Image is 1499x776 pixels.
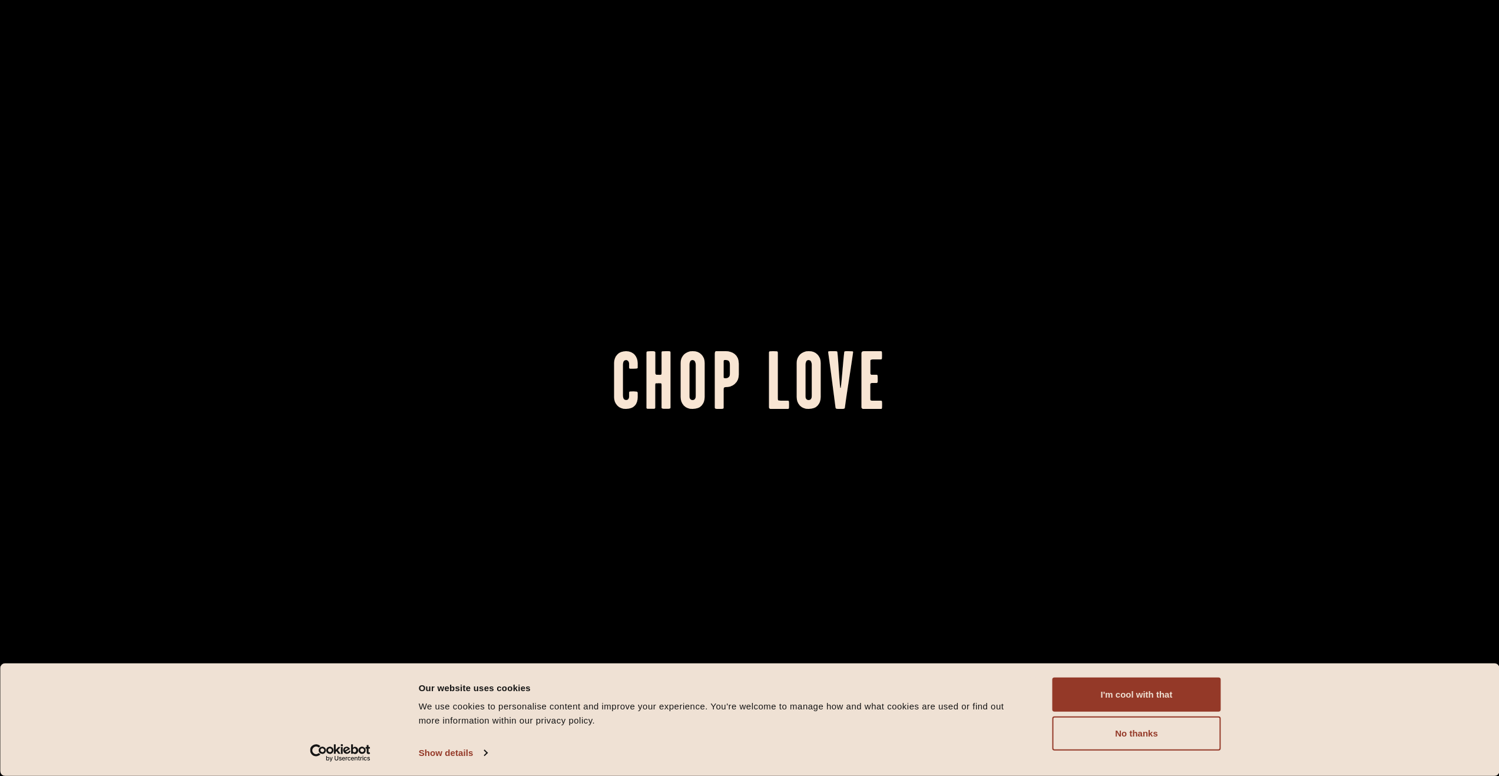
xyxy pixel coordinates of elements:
a: Usercentrics Cookiebot - opens in a new window [289,744,392,762]
div: Our website uses cookies [419,681,1026,695]
button: No thanks [1053,716,1221,751]
a: Show details [419,744,487,762]
button: I'm cool with that [1053,678,1221,712]
div: We use cookies to personalise content and improve your experience. You're welcome to manage how a... [419,699,1026,728]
